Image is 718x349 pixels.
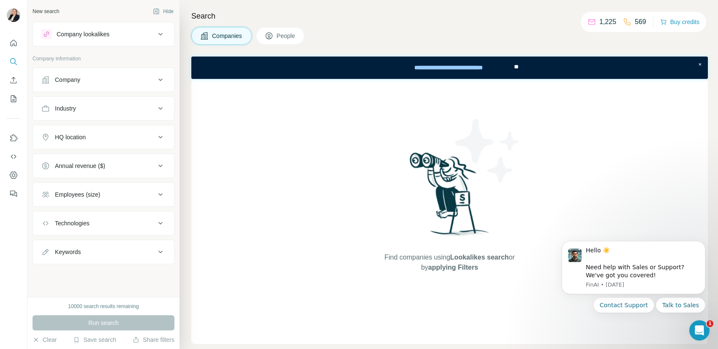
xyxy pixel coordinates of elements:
[450,254,509,261] span: Lookalikes search
[7,186,20,201] button: Feedback
[33,156,174,176] button: Annual revenue ($)
[55,104,76,113] div: Industry
[428,264,478,271] span: applying Filters
[599,17,616,27] p: 1,225
[7,168,20,183] button: Dashboard
[55,76,80,84] div: Company
[191,57,708,79] iframe: Banner
[33,127,174,147] button: HQ location
[707,320,713,327] span: 1
[55,133,86,141] div: HQ location
[33,184,174,205] button: Employees (size)
[277,32,296,40] span: People
[33,242,174,262] button: Keywords
[689,320,710,341] iframe: Intercom live chat
[33,8,59,15] div: New search
[7,73,20,88] button: Enrich CSV
[191,10,708,22] h4: Search
[7,54,20,69] button: Search
[147,5,179,18] button: Hide
[660,16,699,28] button: Buy credits
[68,303,139,310] div: 10000 search results remaining
[450,113,526,189] img: Surfe Illustration - Stars
[55,219,90,227] div: Technologies
[55,248,81,256] div: Keywords
[33,55,174,62] p: Company information
[382,252,517,273] span: Find companies using or by
[55,162,105,170] div: Annual revenue ($)
[73,335,116,344] button: Save search
[33,213,174,233] button: Technologies
[33,70,174,90] button: Company
[7,35,20,51] button: Quick start
[406,150,494,244] img: Surfe Illustration - Woman searching with binoculars
[635,17,646,27] p: 569
[212,32,243,40] span: Companies
[7,91,20,106] button: My lists
[33,24,174,44] button: Company lookalikes
[55,190,100,199] div: Employees (size)
[33,335,57,344] button: Clear
[7,149,20,164] button: Use Surfe API
[7,8,20,22] img: Avatar
[7,130,20,146] button: Use Surfe on LinkedIn
[57,30,109,38] div: Company lookalikes
[33,98,174,119] button: Industry
[133,335,174,344] button: Share filters
[549,231,718,345] iframe: Intercom notifications message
